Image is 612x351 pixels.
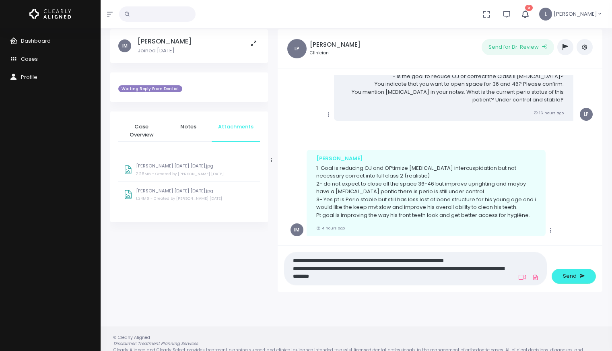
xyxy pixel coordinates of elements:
span: Cases [21,55,38,63]
p: [PERSON_NAME] [DATE] [DATE].jpg [136,188,255,194]
em: Disclaimer: Treatment Planning Services [113,341,198,347]
span: Dashboard [21,37,51,45]
span: Notes [171,123,205,131]
span: IM [291,223,303,236]
img: Logo Horizontal [29,6,71,23]
span: L [539,8,552,21]
div: scrollable content [110,29,268,232]
small: 4 hours ago [316,225,345,231]
span: [PERSON_NAME] [554,10,597,18]
small: - Created by [PERSON_NAME] [DATE] [152,171,224,176]
button: Send [552,269,596,284]
p: 1-Goal is reducing OJ and OPtimize [MEDICAL_DATA] intercuspidation but not necessary correct into... [316,164,536,219]
p: Joined [DATE] [138,47,192,55]
button: Send for Dr. Review [482,39,554,55]
span: Send [563,272,577,280]
h5: [PERSON_NAME] [310,41,361,48]
span: Waiting Reply From Dentist [118,85,182,93]
small: - Created by [PERSON_NAME] [DATE] [150,196,222,201]
div: scrollable content [284,75,596,237]
span: Attachments [218,123,253,131]
span: 5 [525,5,533,11]
small: Clinician [310,50,361,56]
p: [PERSON_NAME] [DATE] [DATE].jpg [136,163,255,169]
span: LP [580,108,593,121]
small: 1.34MB [136,196,149,201]
a: Add Loom Video [517,274,528,281]
small: 16 hours ago [534,110,564,116]
small: 2.28MB [136,171,150,176]
h5: [PERSON_NAME] [138,37,192,45]
span: Profile [21,73,37,81]
span: IM [118,39,131,52]
span: Case Overview [125,123,159,138]
div: [PERSON_NAME] [316,155,536,163]
a: Add Files [531,270,540,285]
span: LP [287,39,307,58]
p: Hi Dr. Before proceeding I need some further clarification on your instructions. - Is the goal to... [344,57,564,104]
